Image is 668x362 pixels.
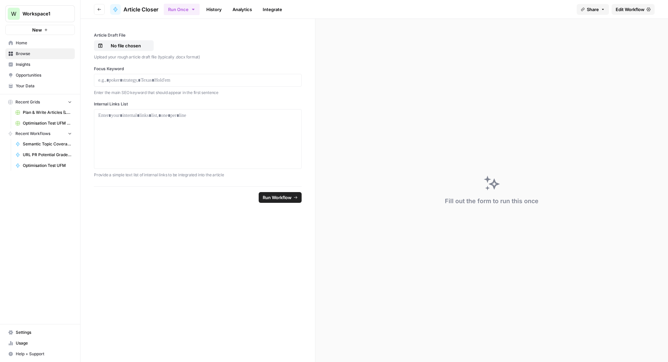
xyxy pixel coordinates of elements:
[5,349,75,359] button: Help + Support
[123,5,158,13] span: Article Closer
[12,107,75,118] a: Plan & Write Articles (LUSPS)
[15,99,40,105] span: Recent Grids
[16,61,72,67] span: Insights
[5,59,75,70] a: Insights
[445,196,538,206] div: Fill out the form to run this once
[15,131,50,137] span: Recent Workflows
[5,48,75,59] a: Browse
[11,10,16,18] span: W
[202,4,226,15] a: History
[23,152,72,158] span: URL PR Potential Grader (Beta)
[5,5,75,22] button: Workspace: Workspace1
[23,141,72,147] span: Semantic Topic Coverage for a Niche
[12,149,75,160] a: URL PR Potential Grader (Beta)
[577,4,609,15] button: Share
[22,10,63,17] span: Workspace1
[259,4,286,15] a: Integrate
[94,89,302,96] p: Enter the main SEO keyword that should appear in the first sentence
[23,120,72,126] span: Optimisation Test UFM Grid
[23,109,72,116] span: Plan & Write Articles (LUSPS)
[228,4,256,15] a: Analytics
[16,329,72,335] span: Settings
[16,83,72,89] span: Your Data
[94,101,302,107] label: Internal Links List
[94,172,302,178] p: Provide a simple text list of internal links to be integrated into the article
[16,51,72,57] span: Browse
[263,194,292,201] span: Run Workflow
[12,160,75,171] a: Optimisation Test UFM
[5,25,75,35] button: New
[164,4,200,15] button: Run Once
[16,340,72,346] span: Usage
[104,42,147,49] p: No file chosen
[16,351,72,357] span: Help + Support
[32,27,42,33] span: New
[5,327,75,338] a: Settings
[94,66,302,72] label: Focus Keyword
[23,163,72,169] span: Optimisation Test UFM
[5,38,75,48] a: Home
[94,40,154,51] button: No file chosen
[5,70,75,81] a: Opportunities
[587,6,599,13] span: Share
[5,97,75,107] button: Recent Grids
[16,40,72,46] span: Home
[259,192,302,203] button: Run Workflow
[94,54,302,60] p: Upload your rough article draft file (typically .docx format)
[12,118,75,129] a: Optimisation Test UFM Grid
[5,81,75,91] a: Your Data
[110,4,158,15] a: Article Closer
[5,338,75,349] a: Usage
[5,129,75,139] button: Recent Workflows
[616,6,645,13] span: Edit Workflow
[94,32,302,38] label: Article Draft File
[612,4,655,15] a: Edit Workflow
[12,139,75,149] a: Semantic Topic Coverage for a Niche
[16,72,72,78] span: Opportunities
